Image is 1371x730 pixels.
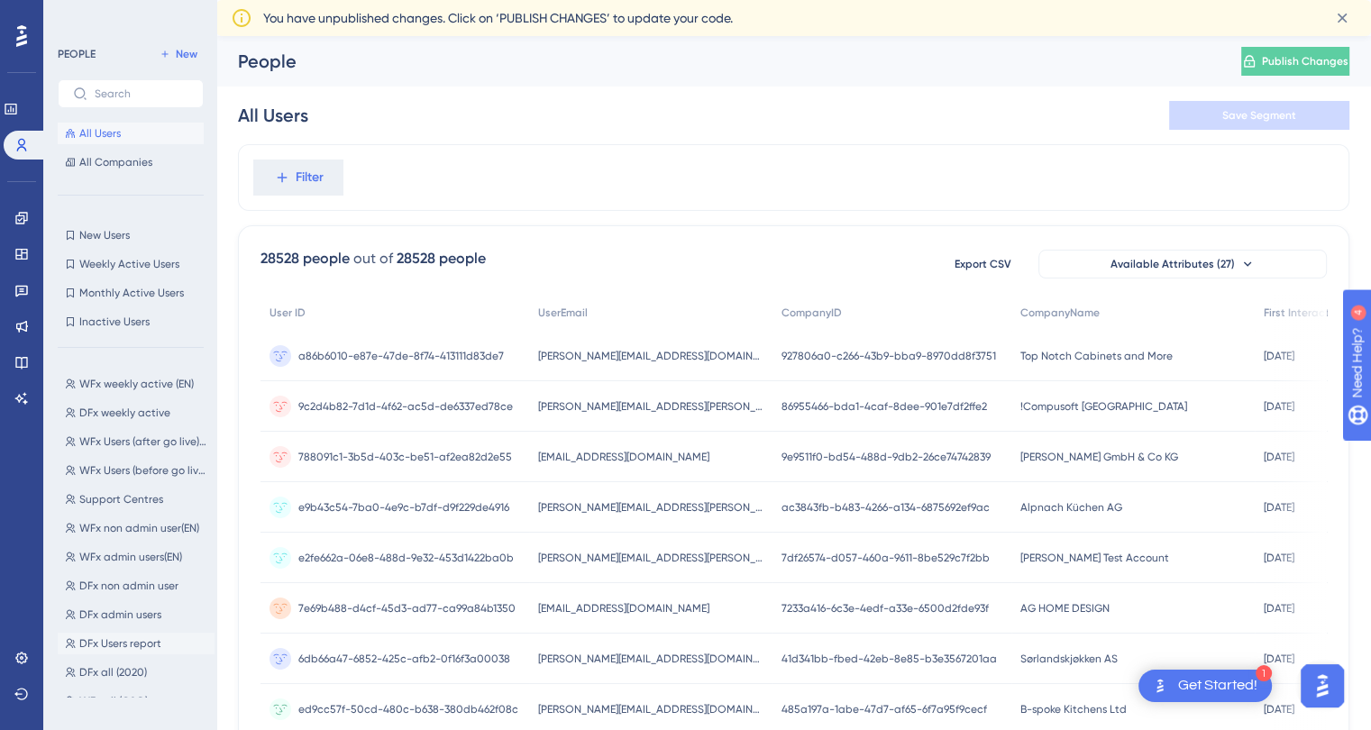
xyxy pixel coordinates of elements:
span: DFx non admin user [79,579,178,593]
span: [PERSON_NAME][EMAIL_ADDRESS][DOMAIN_NAME] [538,702,763,716]
button: WFx Users (before go live) EN [58,460,215,481]
button: DFx non admin user [58,575,215,597]
span: CompanyName [1020,306,1100,320]
div: People [238,49,1196,74]
span: Save Segment [1222,108,1296,123]
button: WFx all (CSO) [58,690,215,712]
span: First Interaction [1264,306,1345,320]
time: [DATE] [1264,350,1294,362]
button: Weekly Active Users [58,253,204,275]
div: Get Started! [1178,676,1257,696]
div: 28528 people [397,248,486,269]
span: New [176,47,197,61]
span: a86b6010-e87e-47de-8f74-413111d83de7 [298,349,504,363]
div: 1 [1256,665,1272,681]
div: PEOPLE [58,47,96,61]
time: [DATE] [1264,703,1294,716]
span: [PERSON_NAME][EMAIL_ADDRESS][DOMAIN_NAME] [538,349,763,363]
span: !Compusoft [GEOGRAPHIC_DATA] [1020,399,1187,414]
span: [PERSON_NAME][EMAIL_ADDRESS][PERSON_NAME][DOMAIN_NAME] [538,551,763,565]
div: 28528 people [260,248,350,269]
span: Need Help? [42,5,113,26]
span: [PERSON_NAME][EMAIL_ADDRESS][DOMAIN_NAME] [538,652,763,666]
time: [DATE] [1264,552,1294,564]
span: 7df26574-d057-460a-9611-8be529c7f2bb [781,551,990,565]
button: Monthly Active Users [58,282,204,304]
img: launcher-image-alternative-text [1149,675,1171,697]
span: Weekly Active Users [79,257,179,271]
button: Available Attributes (27) [1038,250,1327,278]
span: e2fe662a-06e8-488d-9e32-453d1422ba0b [298,551,514,565]
span: Filter [296,167,324,188]
span: CompanyID [781,306,842,320]
span: Publish Changes [1262,54,1348,68]
span: 6db66a47-6852-425c-afb2-0f16f3a00038 [298,652,510,666]
span: [PERSON_NAME][EMAIL_ADDRESS][PERSON_NAME][DOMAIN_NAME] [538,399,763,414]
span: ed9cc57f-50cd-480c-b638-380db462f08c [298,702,518,716]
span: WFx Users (before go live) EN [79,463,207,478]
time: [DATE] [1264,501,1294,514]
span: B-spoke Kitchens Ltd [1020,702,1127,716]
button: DFx weekly active [58,402,215,424]
span: 7e69b488-d4cf-45d3-ad77-ca99a84b1350 [298,601,516,616]
span: Inactive Users [79,315,150,329]
div: All Users [238,103,308,128]
button: Filter [253,160,343,196]
span: DFx all (2020) [79,665,147,680]
span: You have unpublished changes. Click on ‘PUBLISH CHANGES’ to update your code. [263,7,733,29]
span: Sørlandskjøkken AS [1020,652,1118,666]
span: User ID [270,306,306,320]
button: DFx admin users [58,604,215,625]
span: 9c2d4b82-7d1d-4f62-ac5d-de6337ed78ce [298,399,513,414]
span: All Companies [79,155,152,169]
time: [DATE] [1264,400,1294,413]
button: Support Centres [58,488,215,510]
span: WFx admin users(EN) [79,550,182,564]
button: WFx non admin user(EN) [58,517,215,539]
input: Search [95,87,188,100]
span: 927806a0-c266-43b9-bba9-8970dd8f3751 [781,349,996,363]
span: WFx weekly active (EN) [79,377,194,391]
span: Export CSV [955,257,1011,271]
span: e9b43c54-7ba0-4e9c-b7df-d9f229de4916 [298,500,509,515]
button: Inactive Users [58,311,204,333]
span: 41d341bb-fbed-42eb-8e85-b3e3567201aa [781,652,997,666]
span: WFx non admin user(EN) [79,521,199,535]
button: Publish Changes [1241,47,1349,76]
span: UserEmail [538,306,588,320]
span: WFx Users (after go live) EN [79,434,207,449]
button: New [153,43,204,65]
span: Available Attributes (27) [1111,257,1235,271]
button: Save Segment [1169,101,1349,130]
button: WFx Users (after go live) EN [58,431,215,452]
span: New Users [79,228,130,242]
button: New Users [58,224,204,246]
span: [PERSON_NAME] GmbH & Co KG [1020,450,1178,464]
button: WFx admin users(EN) [58,546,215,568]
time: [DATE] [1264,451,1294,463]
span: Support Centres [79,492,163,506]
span: [PERSON_NAME] Test Account [1020,551,1169,565]
span: DFx weekly active [79,406,170,420]
span: Monthly Active Users [79,286,184,300]
button: DFx all (2020) [58,662,215,683]
span: [EMAIL_ADDRESS][DOMAIN_NAME] [538,450,709,464]
span: [PERSON_NAME][EMAIL_ADDRESS][PERSON_NAME][DOMAIN_NAME] [538,500,763,515]
time: [DATE] [1264,602,1294,615]
span: All Users [79,126,121,141]
div: Open Get Started! checklist, remaining modules: 1 [1138,670,1272,702]
div: 4 [125,9,131,23]
button: All Companies [58,151,204,173]
button: WFx weekly active (EN) [58,373,215,395]
span: Top Notch Cabinets and More [1020,349,1173,363]
span: 86955466-bda1-4caf-8dee-901e7df2ffe2 [781,399,987,414]
button: Export CSV [937,250,1028,278]
span: WFx all (CSO) [79,694,148,708]
span: 485a197a-1abe-47d7-af65-6f7a95f9cecf [781,702,987,716]
span: ac3843fb-b483-4266-a134-6875692ef9ac [781,500,990,515]
button: DFx Users report [58,633,215,654]
span: 7233a416-6c3e-4edf-a33e-6500d2fde93f [781,601,989,616]
div: out of [353,248,393,269]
